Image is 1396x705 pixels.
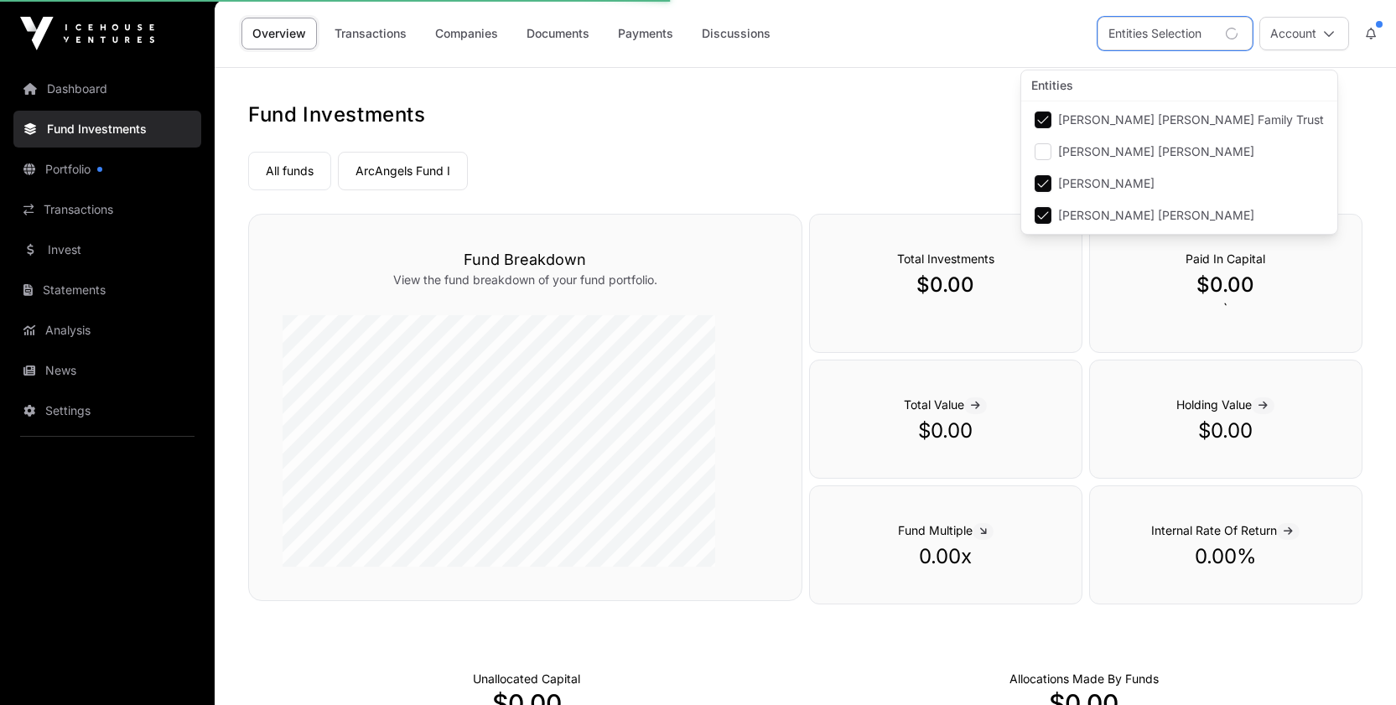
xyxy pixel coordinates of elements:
[843,272,1048,298] p: $0.00
[1058,114,1324,126] span: [PERSON_NAME] [PERSON_NAME] Family Trust
[1151,523,1300,537] span: Internal Rate Of Return
[1176,397,1274,412] span: Holding Value
[1124,543,1328,570] p: 0.00%
[13,392,201,429] a: Settings
[13,191,201,228] a: Transactions
[13,151,201,188] a: Portfolio
[424,18,509,49] a: Companies
[1021,101,1337,234] ul: Option List
[1259,17,1349,50] button: Account
[1025,105,1334,135] li: Ratcliffe Barker Family Trust
[1058,146,1254,158] span: [PERSON_NAME] [PERSON_NAME]
[20,17,154,50] img: Icehouse Ventures Logo
[1058,210,1254,221] span: [PERSON_NAME] [PERSON_NAME]
[248,152,331,190] a: All funds
[607,18,684,49] a: Payments
[283,248,768,272] h3: Fund Breakdown
[516,18,600,49] a: Documents
[1025,200,1334,231] li: Anna Stewart Moodie
[1025,168,1334,199] li: Mark Adrian Ratcliffe
[897,251,994,266] span: Total Investments
[898,523,994,537] span: Fund Multiple
[904,397,987,412] span: Total Value
[248,101,1362,128] h1: Fund Investments
[1312,625,1396,705] iframe: Chat Widget
[1124,272,1328,298] p: $0.00
[324,18,418,49] a: Transactions
[1058,178,1155,189] span: [PERSON_NAME]
[1009,671,1159,687] p: Capital Deployed Into Companies
[843,417,1048,444] p: $0.00
[473,671,580,687] p: Cash not yet allocated
[13,352,201,389] a: News
[13,111,201,148] a: Fund Investments
[1098,18,1212,49] div: Entities Selection
[13,231,201,268] a: Invest
[843,543,1048,570] p: 0.00x
[241,18,317,49] a: Overview
[283,272,768,288] p: View the fund breakdown of your fund portfolio.
[1089,214,1362,353] div: `
[1124,417,1328,444] p: $0.00
[1186,251,1265,266] span: Paid In Capital
[13,272,201,308] a: Statements
[1021,70,1337,101] div: Entities
[13,312,201,349] a: Analysis
[338,152,468,190] a: ArcAngels Fund I
[13,70,201,107] a: Dashboard
[691,18,781,49] a: Discussions
[1025,137,1334,167] li: Nicole Dolina Barker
